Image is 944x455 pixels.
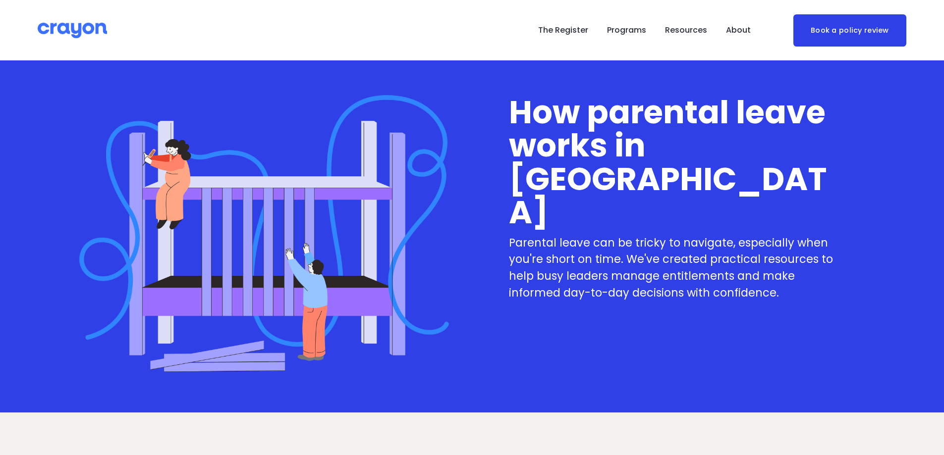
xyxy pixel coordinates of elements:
[538,22,588,38] a: The Register
[726,23,751,38] span: About
[607,22,646,38] a: folder dropdown
[38,22,107,39] img: Crayon
[509,96,844,229] h1: How parental leave works in [GEOGRAPHIC_DATA]
[607,23,646,38] span: Programs
[726,22,751,38] a: folder dropdown
[665,23,707,38] span: Resources
[665,22,707,38] a: folder dropdown
[509,235,844,301] p: Parental leave can be tricky to navigate, especially when you're short on time. We've created pra...
[793,14,906,47] a: Book a policy review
